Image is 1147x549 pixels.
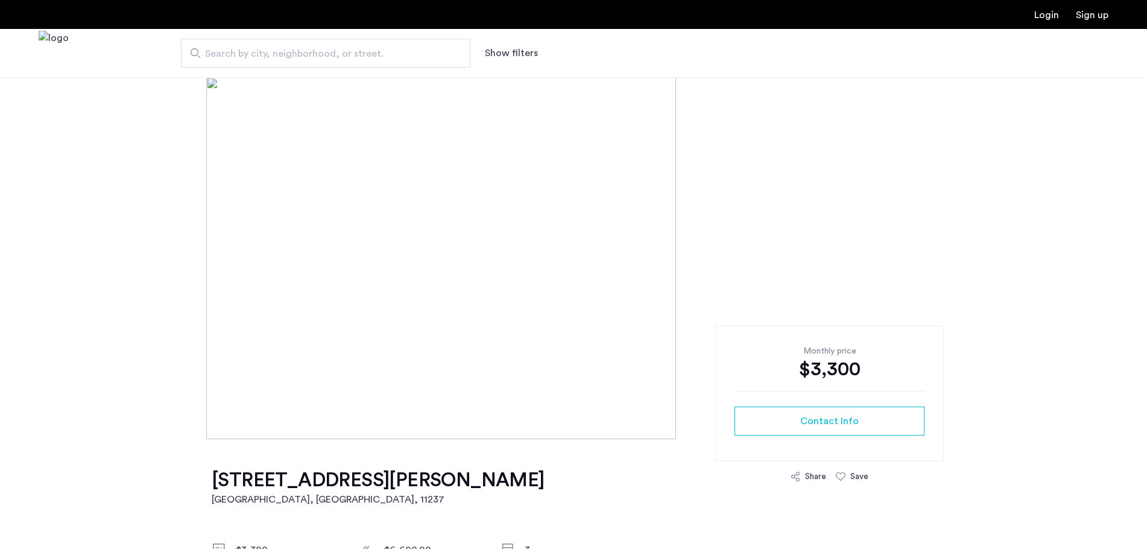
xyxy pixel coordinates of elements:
a: Registration [1076,10,1108,20]
a: Cazamio Logo [39,31,69,76]
button: button [735,407,924,436]
img: [object%20Object] [206,77,940,439]
div: Monthly price [735,345,924,357]
div: Share [805,471,826,483]
span: Contact Info [800,414,859,428]
a: Login [1034,10,1059,20]
input: Apartment Search [181,39,470,68]
img: logo [39,31,69,76]
button: Show or hide filters [485,46,538,60]
a: [STREET_ADDRESS][PERSON_NAME][GEOGRAPHIC_DATA], [GEOGRAPHIC_DATA], 11237 [212,468,545,507]
div: $3,300 [735,357,924,381]
span: Search by city, neighborhood, or street. [205,46,437,61]
h1: [STREET_ADDRESS][PERSON_NAME] [212,468,545,492]
h2: [GEOGRAPHIC_DATA], [GEOGRAPHIC_DATA] , 11237 [212,492,545,507]
div: Save [850,471,868,483]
